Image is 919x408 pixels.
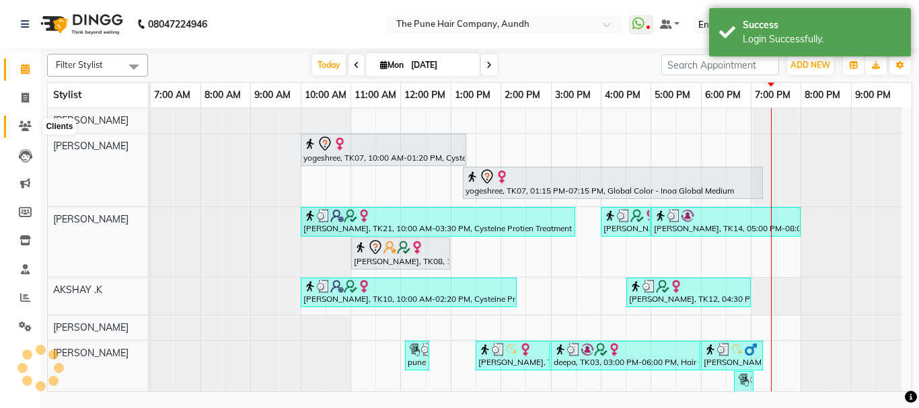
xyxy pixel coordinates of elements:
div: [PERSON_NAME], TK18, 01:30 PM-03:00 PM, Hair wash long [477,343,549,368]
span: Mon [377,60,407,70]
span: [PERSON_NAME] [53,140,128,152]
div: yogeshree, TK07, 01:15 PM-07:15 PM, Global Color - Inoa Global Medium [464,169,762,197]
a: 9:00 PM [852,85,894,105]
a: 1:00 PM [451,85,494,105]
div: [PERSON_NAME], TK12, 04:30 PM-07:00 PM, Hair Color [PERSON_NAME] Touchup 4 Inch [628,280,749,305]
a: 8:00 PM [801,85,844,105]
div: Login Successfully. [743,32,901,46]
a: 6:00 PM [702,85,744,105]
div: [PERSON_NAME], TK14, 05:00 PM-08:00 PM, Hair Color [PERSON_NAME] Touchup 2 Inch [653,209,799,235]
div: yogeshree, TK07, 10:00 AM-01:20 PM, Cysteine Protien Treatment - Cysteine Medium [302,136,465,164]
a: 4:00 PM [601,85,644,105]
div: [PERSON_NAME], TK10, 10:00 AM-02:20 PM, Cysteine Protien Treatment - Cysteine Medium [302,280,515,305]
div: Success [743,18,901,32]
input: 2025-09-01 [407,55,474,75]
span: [PERSON_NAME] [53,213,128,225]
a: 7:00 AM [151,85,194,105]
div: [PERSON_NAME], TK21, 10:00 AM-03:30 PM, Cysteine Protien Treatment - Cysteine Long [302,209,574,235]
a: 12:00 PM [401,85,449,105]
b: 08047224946 [148,5,207,43]
a: 11:00 AM [351,85,400,105]
div: [PERSON_NAME] a, TK02, 04:00 PM-05:00 PM, Cut [DEMOGRAPHIC_DATA] (Sr.stylist), Additional Hair Wa... [602,209,649,235]
a: 8:00 AM [201,85,244,105]
div: yogesh chandere, TK25, 06:40 PM-06:55 PM, Additional Hair Wash ([DEMOGRAPHIC_DATA]) [735,373,752,399]
span: [PERSON_NAME] [53,114,128,126]
span: Filter Stylist [56,59,103,70]
a: 7:00 PM [751,85,794,105]
a: 10:00 AM [301,85,350,105]
div: deepa, TK03, 03:00 PM-06:00 PM, Hair Color [PERSON_NAME] Touchup 2 Inch [552,343,699,368]
span: ADD NEW [791,60,830,70]
div: pune hair company, TK16, 12:05 PM-12:35 PM, Hair wash short [406,343,428,368]
a: 5:00 PM [651,85,694,105]
div: [PERSON_NAME], TK08, 11:00 AM-01:00 PM, Hair Color [PERSON_NAME] Touchup 2 Inch [353,239,449,268]
a: 2:00 PM [501,85,544,105]
input: Search Appointment [661,54,779,75]
span: [PERSON_NAME] [53,347,128,359]
span: [PERSON_NAME] [53,321,128,333]
a: 3:00 PM [552,85,594,105]
img: logo [34,5,126,43]
div: [PERSON_NAME], TK06, 06:00 PM-07:15 PM, Cut [DEMOGRAPHIC_DATA] (Master stylist) [702,343,762,368]
span: AKSHAY .K [53,284,102,296]
a: 9:00 AM [251,85,294,105]
div: Clients [42,118,76,134]
button: ADD NEW [787,56,834,75]
span: Today [312,54,346,75]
